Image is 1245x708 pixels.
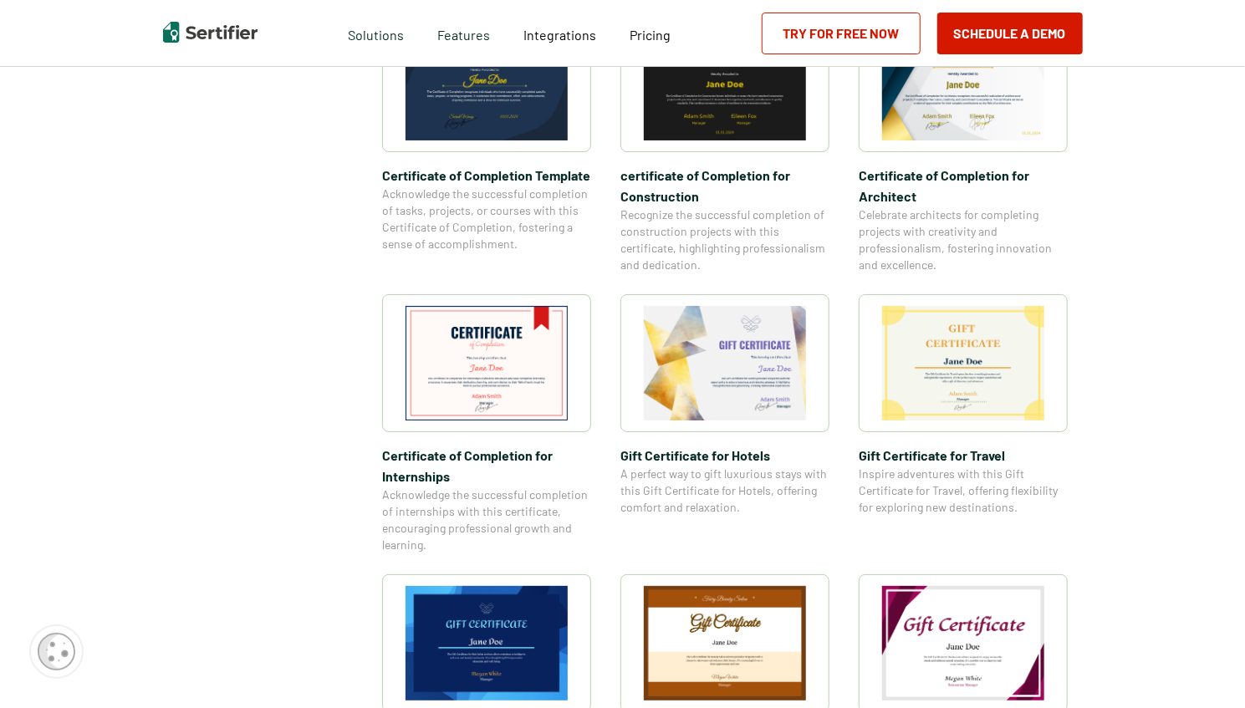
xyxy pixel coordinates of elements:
[382,294,591,553] a: Certificate of Completion​ for InternshipsCertificate of Completion​ for InternshipsAcknowledge t...
[382,486,591,553] span: Acknowledge the successful completion of internships with this certificate, encouraging professio...
[859,165,1068,206] span: Certificate of Completion​ for Architect
[859,294,1068,553] a: Gift Certificate​ for TravelGift Certificate​ for TravelInspire adventures with this Gift Certifi...
[630,27,671,43] span: Pricing
[644,586,806,700] img: Gift Certificate​ for Beauty Salon
[620,206,829,273] span: Recognize the successful completion of construction projects with this certificate, highlighting ...
[644,26,806,140] img: certificate of Completion for Construction
[620,445,829,466] span: Gift Certificate​ for Hotels
[859,14,1068,273] a: Certificate of Completion​ for ArchitectCertificate of Completion​ for ArchitectCelebrate archite...
[382,445,591,486] span: Certificate of Completion​ for Internships
[859,445,1068,466] span: Gift Certificate​ for Travel
[859,466,1068,516] span: Inspire adventures with this Gift Certificate for Travel, offering flexibility for exploring new ...
[620,165,829,206] span: certificate of Completion for Construction
[762,13,921,54] a: Try for Free Now
[937,13,1083,54] button: Schedule a Demo
[620,294,829,553] a: Gift Certificate​ for HotelsGift Certificate​ for HotelsA perfect way to gift luxurious stays wit...
[644,306,806,420] img: Gift Certificate​ for Hotels
[163,22,258,43] img: Sertifier | Digital Credentialing Platform
[382,165,591,186] span: Certificate of Completion Template
[882,586,1044,700] img: Gift Certificate​ for Restaurants
[523,23,596,43] a: Integrations
[620,466,829,516] span: A perfect way to gift luxurious stays with this Gift Certificate for Hotels, offering comfort and...
[406,586,568,700] img: Gift Certificate​ for Hair Salon
[1161,628,1245,708] iframe: Chat Widget
[630,23,671,43] a: Pricing
[437,23,490,43] span: Features
[523,27,596,43] span: Integrations
[406,306,568,420] img: Certificate of Completion​ for Internships
[382,186,591,252] span: Acknowledge the successful completion of tasks, projects, or courses with this Certificate of Com...
[882,26,1044,140] img: Certificate of Completion​ for Architect
[882,306,1044,420] img: Gift Certificate​ for Travel
[406,26,568,140] img: Certificate of Completion Template
[38,633,75,670] img: Cookie Popup Icon
[382,14,591,273] a: Certificate of Completion TemplateCertificate of Completion TemplateAcknowledge the successful co...
[859,206,1068,273] span: Celebrate architects for completing projects with creativity and professionalism, fostering innov...
[348,23,404,43] span: Solutions
[620,14,829,273] a: certificate of Completion for Constructioncertificate of Completion for ConstructionRecognize the...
